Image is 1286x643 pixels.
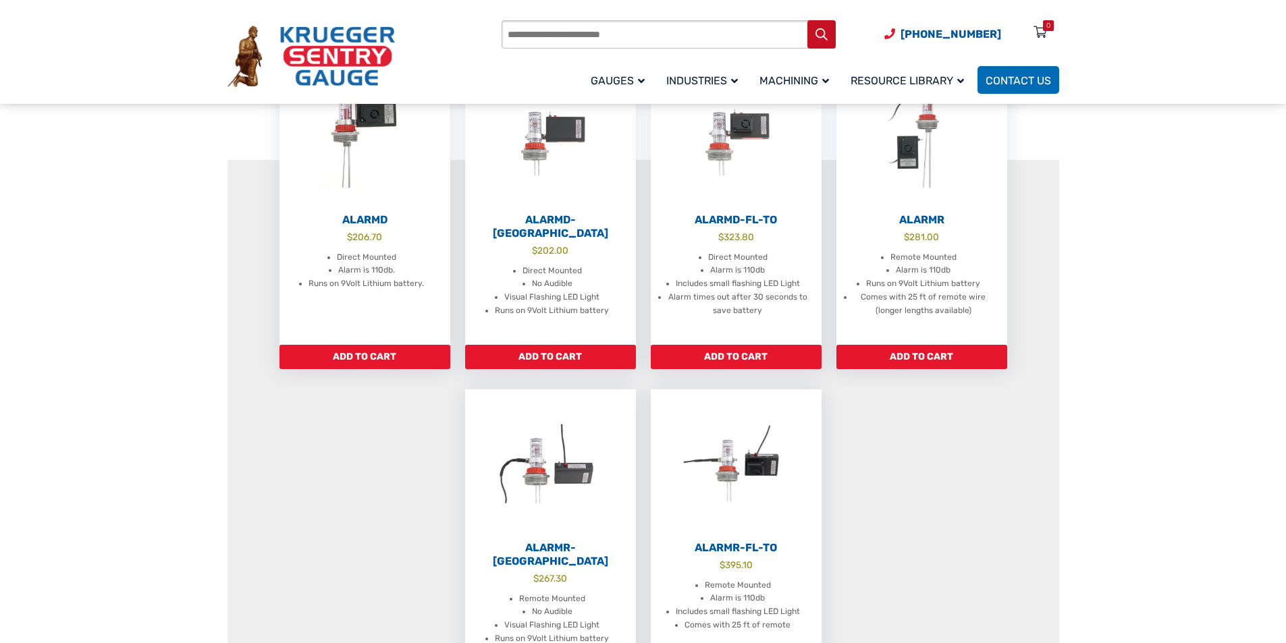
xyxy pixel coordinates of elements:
[583,64,658,96] a: Gauges
[842,64,977,96] a: Resource Library
[851,74,964,87] span: Resource Library
[523,264,582,278] li: Direct Mounted
[710,264,765,277] li: Alarm is 110db
[1046,20,1050,31] div: 0
[884,26,1001,43] a: Phone Number (920) 434-8860
[836,61,1007,210] img: AlarmR
[904,231,939,242] bdi: 281.00
[705,579,771,592] li: Remote Mounted
[347,231,382,242] bdi: 206.70
[532,277,572,291] li: No Audible
[718,231,724,242] span: $
[465,61,636,345] a: AlarmD-[GEOGRAPHIC_DATA] $202.00 Direct Mounted No Audible Visual Flashing LED Light Runs on 9Vol...
[279,345,450,369] a: Add to cart: “AlarmD”
[896,264,950,277] li: Alarm is 110db
[532,245,537,256] span: $
[759,74,829,87] span: Machining
[338,264,395,277] li: Alarm is 110db.
[279,61,450,210] img: AlarmD
[533,573,567,584] bdi: 267.30
[890,251,957,264] li: Remote Mounted
[676,277,800,291] li: Includes small flashing LED Light
[720,559,753,570] bdi: 395.10
[853,291,994,318] li: Comes with 25 ft of remote wire (longer lengths available)
[519,592,585,606] li: Remote Mounted
[532,245,568,256] bdi: 202.00
[901,28,1001,40] span: [PHONE_NUMBER]
[495,304,609,318] li: Runs on 9Volt Lithium battery
[836,345,1007,369] a: Add to cart: “AlarmR”
[504,619,599,632] li: Visual Flashing LED Light
[651,389,822,538] img: AlarmR-FL-TO
[533,573,539,584] span: $
[651,213,822,227] h2: AlarmD-FL-TO
[836,213,1007,227] h2: AlarmR
[651,61,822,210] img: AlarmD-FL-TO
[666,74,738,87] span: Industries
[836,61,1007,345] a: AlarmR $281.00 Remote Mounted Alarm is 110db Runs on 9Volt Lithium battery Comes with 25 ft of re...
[651,61,822,345] a: AlarmD-FL-TO $323.80 Direct Mounted Alarm is 110db Includes small flashing LED Light Alarm times ...
[658,64,751,96] a: Industries
[309,277,424,291] li: Runs on 9Volt Lithium battery.
[465,61,636,210] img: AlarmD-FL
[651,345,822,369] a: Add to cart: “AlarmD-FL-TO”
[986,74,1051,87] span: Contact Us
[465,389,636,538] img: AlarmR-FL
[347,231,352,242] span: $
[977,66,1059,94] a: Contact Us
[676,605,800,619] li: Includes small flashing LED Light
[720,559,725,570] span: $
[710,592,765,605] li: Alarm is 110db
[337,251,396,264] li: Direct Mounted
[279,213,450,227] h2: AlarmD
[465,213,636,240] h2: AlarmD-[GEOGRAPHIC_DATA]
[591,74,645,87] span: Gauges
[708,251,768,264] li: Direct Mounted
[279,61,450,345] a: AlarmD $206.70 Direct Mounted Alarm is 110db. Runs on 9Volt Lithium battery.
[718,231,754,242] bdi: 323.80
[866,277,980,291] li: Runs on 9Volt Lithium battery
[227,26,395,88] img: Krueger Sentry Gauge
[465,541,636,568] h2: AlarmR-[GEOGRAPHIC_DATA]
[751,64,842,96] a: Machining
[904,231,909,242] span: $
[685,619,791,632] li: Comes with 25 ft of remote
[651,541,822,555] h2: AlarmR-FL-TO
[532,605,572,619] li: No Audible
[465,345,636,369] a: Add to cart: “AlarmD-FL”
[668,291,808,318] li: Alarm times out after 30 seconds to save battery
[504,291,599,304] li: Visual Flashing LED Light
